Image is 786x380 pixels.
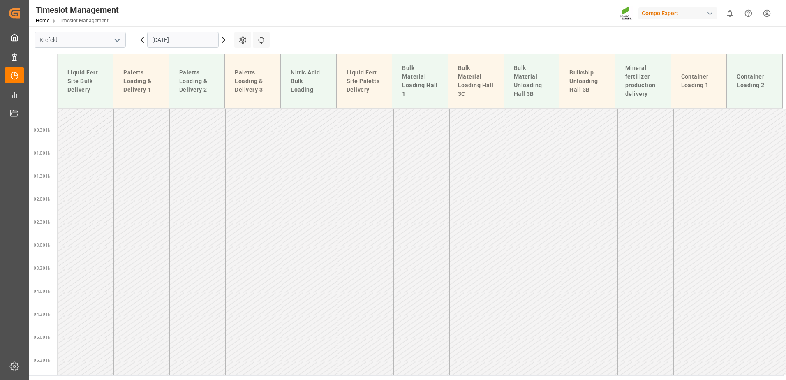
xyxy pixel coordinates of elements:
[511,60,553,102] div: Bulk Material Unloading Hall 3B
[638,7,717,19] div: Compo Expert
[36,4,119,16] div: Timeslot Management
[36,18,49,23] a: Home
[176,65,218,97] div: Paletts Loading & Delivery 2
[721,4,739,23] button: show 0 new notifications
[34,266,51,271] span: 03:30 Hr
[34,128,51,132] span: 00:30 Hr
[111,34,123,46] button: open menu
[399,60,441,102] div: Bulk Material Loading Hall 1
[34,174,51,178] span: 01:30 Hr
[34,197,51,202] span: 02:00 Hr
[120,65,162,97] div: Paletts Loading & Delivery 1
[566,65,608,97] div: Bulkship Unloading Hall 3B
[34,220,51,225] span: 02:30 Hr
[35,32,126,48] input: Type to search/select
[34,312,51,317] span: 04:30 Hr
[231,65,274,97] div: Paletts Loading & Delivery 3
[64,65,106,97] div: Liquid Fert Site Bulk Delivery
[733,69,776,93] div: Container Loading 2
[638,5,721,21] button: Compo Expert
[34,358,51,363] span: 05:30 Hr
[34,151,51,155] span: 01:00 Hr
[622,60,664,102] div: Mineral fertilizer production delivery
[455,60,497,102] div: Bulk Material Loading Hall 3C
[34,243,51,248] span: 03:00 Hr
[343,65,386,97] div: Liquid Fert Site Paletts Delivery
[34,335,51,340] span: 05:00 Hr
[739,4,758,23] button: Help Center
[287,65,330,97] div: Nitric Acid Bulk Loading
[620,6,633,21] img: Screenshot%202023-09-29%20at%2010.02.21.png_1712312052.png
[34,289,51,294] span: 04:00 Hr
[678,69,720,93] div: Container Loading 1
[147,32,219,48] input: DD.MM.YYYY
